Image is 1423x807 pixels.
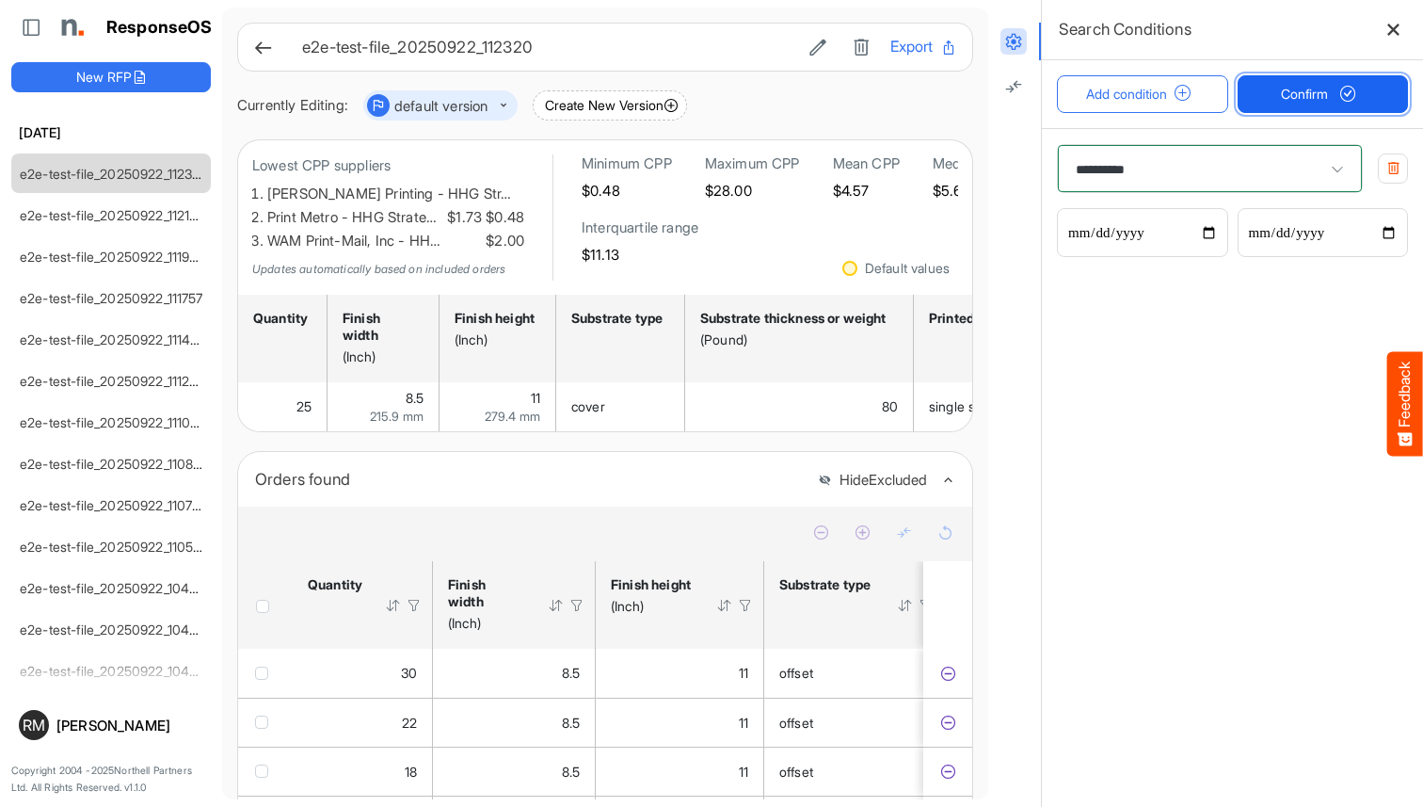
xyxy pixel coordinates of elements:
button: Export [890,35,957,59]
span: $0.48 [482,206,524,230]
span: 25 [296,398,312,414]
button: Add condition [1057,75,1228,113]
h1: ResponseOS [106,18,213,38]
div: (Inch) [611,598,692,615]
div: Finish height [611,576,692,593]
span: $2.00 [482,230,524,253]
td: single sided is template cell Column Header httpsnorthellcomontologiesmapping-rulesmanufacturingh... [914,382,1032,431]
div: Printed sides [929,310,1011,327]
span: 11 [739,715,748,731]
td: cover is template cell Column Header httpsnorthellcomontologiesmapping-rulesmaterialhassubstratem... [556,382,685,431]
span: 8.5 [562,665,580,681]
h6: Median CPP [933,154,1012,173]
td: 11 is template cell Column Header httpsnorthellcomontologiesmapping-rulesmeasurementhasfinishsize... [440,382,556,431]
button: Edit [804,35,832,59]
td: 8.5 is template cell Column Header httpsnorthellcomontologiesmapping-rulesmeasurementhasfinishsiz... [433,649,596,698]
td: 30 is template cell Column Header httpsnorthellcomontologiesmapping-rulesorderhasquantity [293,649,433,698]
td: 11 is template cell Column Header httpsnorthellcomontologiesmapping-rulesmeasurementhasfinishsize... [596,649,764,698]
div: Orders found [255,466,804,492]
span: 11 [739,764,748,780]
span: 22 [402,715,417,731]
td: checkbox [238,747,293,796]
span: 30 [401,665,417,681]
div: Finish width [448,576,523,610]
span: offset [779,665,813,681]
span: 18 [405,764,417,780]
div: (Pound) [700,331,892,348]
td: 50b8f1a3-75cb-4024-8f8d-f6b322c31c21 is template cell Column Header [923,747,976,796]
th: Header checkbox [238,561,293,649]
span: 80 [882,398,898,414]
button: Exclude [938,714,957,733]
a: e2e-test-file_20250922_104951 [20,580,210,596]
a: e2e-test-file_20250922_112147 [20,207,205,223]
span: 11 [739,665,748,681]
td: 1c8019fc-fd69-458e-8e0e-c459d0f86d5e is template cell Column Header [923,649,976,698]
div: Quantity [253,310,306,327]
span: 11 [531,390,540,406]
span: 8.5 [562,715,580,731]
button: Create New Version [533,90,687,121]
a: e2e-test-file_20250922_111247 [20,373,205,389]
td: offset is template cell Column Header httpsnorthellcomontologiesmapping-rulesmaterialhassubstrate... [764,698,945,747]
div: (Inch) [448,615,523,632]
button: Exclude [938,664,957,683]
div: Filter Icon [918,597,935,614]
a: e2e-test-file_20250922_112320 [20,166,209,182]
h6: e2e-test-file_20250922_112320 [302,40,789,56]
div: Filter Icon [406,597,423,614]
td: offset is template cell Column Header httpsnorthellcomontologiesmapping-rulesmaterialhassubstrate... [764,747,945,796]
td: 8.5 is template cell Column Header httpsnorthellcomontologiesmapping-rulesmeasurementhasfinishsiz... [328,382,440,431]
p: Lowest CPP suppliers [252,154,524,178]
span: 279.4 mm [485,409,540,424]
em: Updates automatically based on included orders [252,262,505,276]
h5: $28.00 [705,183,800,199]
h5: $0.48 [582,183,672,199]
h6: Interquartile range [582,218,698,237]
h5: $5.64 [933,183,1012,199]
a: e2e-test-file_20250922_111455 [20,331,206,347]
button: Confirm [1238,75,1409,113]
li: Print Metro - HHG Strate… [267,206,524,230]
div: Filter Icon [737,597,754,614]
span: single sided [929,398,1001,414]
h6: Minimum CPP [582,154,672,173]
div: [PERSON_NAME] [56,718,203,733]
td: 8.5 is template cell Column Header httpsnorthellcomontologiesmapping-rulesmeasurementhasfinishsiz... [433,747,596,796]
div: Filter Icon [568,597,585,614]
div: Finish width [343,310,418,344]
div: Currently Editing: [237,94,348,118]
td: checkbox [238,698,293,747]
a: e2e-test-file_20250922_110716 [20,497,205,513]
p: Copyright 2004 - 2025 Northell Partners Ltd. All Rights Reserved. v 1.1.0 [11,763,211,796]
td: 11 is template cell Column Header httpsnorthellcomontologiesmapping-rulesmeasurementhasfinishsize... [596,747,764,796]
span: offset [779,715,813,731]
td: 22 is template cell Column Header httpsnorthellcomontologiesmapping-rulesorderhasquantity [293,698,433,747]
span: RM [23,718,45,733]
td: offset is template cell Column Header httpsnorthellcomontologiesmapping-rulesmaterialhassubstrate... [764,649,945,698]
td: 611b1dc2-517e-4825-8606-e1e7e2a6ec76 is template cell Column Header [923,698,976,747]
div: (Inch) [455,331,535,348]
td: checkbox [238,649,293,698]
h5: $11.13 [582,247,698,263]
a: e2e-test-file_20250922_111049 [20,414,207,430]
button: Exclude [938,763,957,782]
a: e2e-test-file_20250922_111757 [20,290,203,306]
td: 80 is template cell Column Header httpsnorthellcomontologiesmapping-rulesmaterialhasmaterialthick... [685,382,914,431]
span: Confirm [1281,84,1364,105]
div: Default values [865,262,950,275]
div: Substrate thickness or weight [700,310,892,327]
h6: Search Conditions [1059,16,1191,42]
h6: Mean CPP [833,154,900,173]
img: Northell [52,8,89,46]
button: Feedback [1387,351,1423,456]
h6: Maximum CPP [705,154,800,173]
a: e2e-test-file_20250922_111950 [20,249,206,265]
button: New RFP [11,62,211,92]
span: 215.9 mm [370,409,424,424]
span: offset [779,764,813,780]
h5: $4.57 [833,183,900,199]
div: (Inch) [343,348,418,365]
a: e2e-test-file_20250922_110529 [20,539,209,555]
td: 11 is template cell Column Header httpsnorthellcomontologiesmapping-rulesmeasurementhasfinishsize... [596,698,764,747]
